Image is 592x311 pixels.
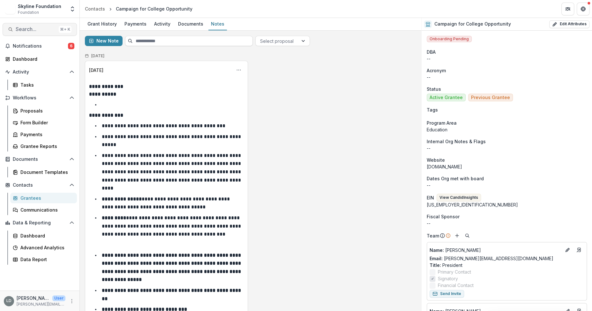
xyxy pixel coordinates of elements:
div: Grantees [20,195,72,201]
a: Activity [152,18,173,30]
img: Skyline Foundation [5,4,15,14]
p: President [430,262,584,268]
span: Title : [430,262,441,268]
button: New Note [85,36,123,46]
a: Grantees [10,193,77,203]
p: EIN [427,194,434,201]
span: Notifications [13,43,68,49]
span: Signatory [438,275,458,282]
div: Campaign for College Opportunity [116,5,192,12]
button: Partners [561,3,574,15]
a: Name: [PERSON_NAME] [430,247,561,253]
div: Grantee Reports [20,143,72,150]
button: Notifications6 [3,41,77,51]
div: Payments [122,19,149,28]
button: Edit [564,246,571,254]
div: Proposals [20,107,72,114]
a: [DOMAIN_NAME] [427,164,462,169]
div: Notes [208,19,227,28]
span: Dates Org met with board [427,175,484,182]
span: Website [427,157,445,163]
span: Fiscal Sponsor [427,213,460,220]
div: Payments [20,131,72,138]
span: Primary Contact [438,268,471,275]
div: Communications [20,206,72,213]
div: Dashboard [13,56,72,62]
span: Active Grantee [430,95,463,100]
a: Communications [10,205,77,215]
button: Open Data & Reporting [3,218,77,228]
span: Onboarding Pending [427,36,472,42]
button: Options [234,65,244,75]
a: Dashboard [3,54,77,64]
span: Documents [13,157,67,162]
div: -- [427,55,587,62]
p: [PERSON_NAME] [430,247,561,253]
button: Search [463,232,471,239]
p: [PERSON_NAME][EMAIL_ADDRESS][DOMAIN_NAME] [17,301,65,307]
p: -- [427,145,587,152]
a: Payments [122,18,149,30]
span: Financial Contact [438,282,474,289]
div: Contacts [85,5,105,12]
button: Open Documents [3,154,77,164]
div: [US_EMPLOYER_IDENTIFICATION_NUMBER] [427,201,587,208]
div: ⌘ + K [59,26,71,33]
p: -- [427,182,587,189]
div: Lisa Dinh [6,299,11,303]
a: Notes [208,18,227,30]
span: Foundation [18,10,39,15]
p: [PERSON_NAME] [17,295,50,301]
a: Document Templates [10,167,77,177]
p: -- [427,74,587,81]
span: Program Area [427,120,457,126]
a: Proposals [10,105,77,116]
a: Payments [10,129,77,140]
p: Team [427,232,439,239]
span: Search... [16,26,56,32]
div: Advanced Analytics [20,244,72,251]
span: Name : [430,247,444,253]
p: User [52,295,65,301]
button: Open Activity [3,67,77,77]
button: Open Contacts [3,180,77,190]
span: Tags [427,106,438,113]
p: Education [427,126,587,133]
span: Activity [13,69,67,75]
button: Add [453,232,461,239]
h2: [DATE] [91,54,104,58]
a: Contacts [82,4,108,13]
span: 6 [68,43,74,49]
div: Skyline Foundation [18,3,61,10]
span: Internal Org Notes & Flags [427,138,486,145]
nav: breadcrumb [82,4,195,13]
button: Open Workflows [3,93,77,103]
span: Email: [430,256,443,261]
span: Workflows [13,95,67,101]
a: Advanced Analytics [10,242,77,253]
div: Tasks [20,82,72,88]
div: Activity [152,19,173,28]
div: Document Templates [20,169,72,175]
a: Grantee Reports [10,141,77,152]
a: Data Report [10,254,77,265]
button: Edit Attributes [549,20,589,28]
button: Search... [3,23,77,36]
a: Grant History [85,18,119,30]
div: Data Report [20,256,72,263]
span: Contacts [13,183,67,188]
a: Go to contact [574,245,584,255]
a: Dashboard [10,230,77,241]
div: Dashboard [20,232,72,239]
a: Form Builder [10,117,77,128]
span: Previous Grantee [471,95,510,100]
span: Acronym [427,67,446,74]
span: DBA [427,49,436,55]
a: Email: [PERSON_NAME][EMAIL_ADDRESS][DOMAIN_NAME] [430,255,553,262]
div: Form Builder [20,119,72,126]
a: Tasks [10,80,77,90]
a: Documents [176,18,206,30]
button: View CandidInsights [437,194,481,201]
button: Get Help [577,3,589,15]
button: More [68,297,76,305]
